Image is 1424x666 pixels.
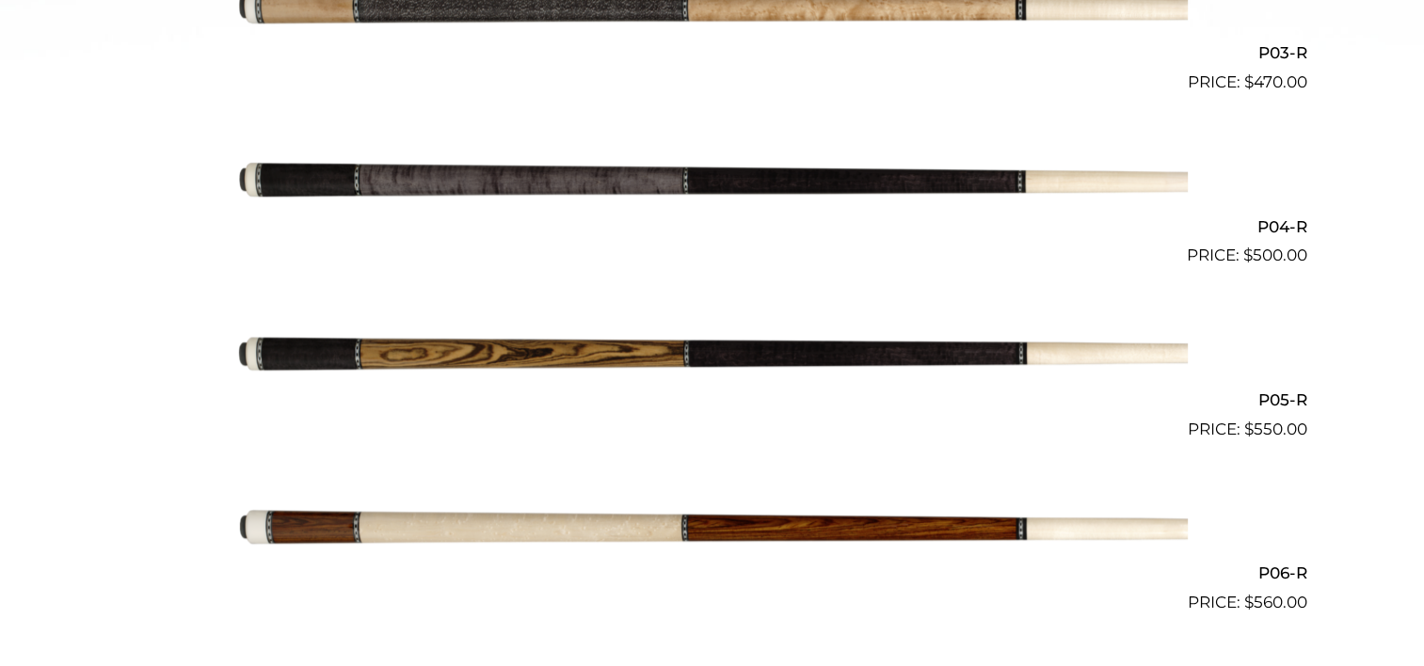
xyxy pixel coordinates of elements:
[1244,420,1254,438] span: $
[237,276,1188,434] img: P05-R
[118,450,1307,615] a: P06-R $560.00
[118,276,1307,441] a: P05-R $550.00
[1244,72,1307,91] bdi: 470.00
[1244,593,1307,611] bdi: 560.00
[118,36,1307,71] h2: P03-R
[1243,246,1307,264] bdi: 500.00
[1243,246,1253,264] span: $
[118,382,1307,417] h2: P05-R
[1244,72,1254,91] span: $
[118,209,1307,244] h2: P04-R
[1244,593,1254,611] span: $
[118,103,1307,268] a: P04-R $500.00
[1244,420,1307,438] bdi: 550.00
[237,450,1188,608] img: P06-R
[118,556,1307,591] h2: P06-R
[237,103,1188,261] img: P04-R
